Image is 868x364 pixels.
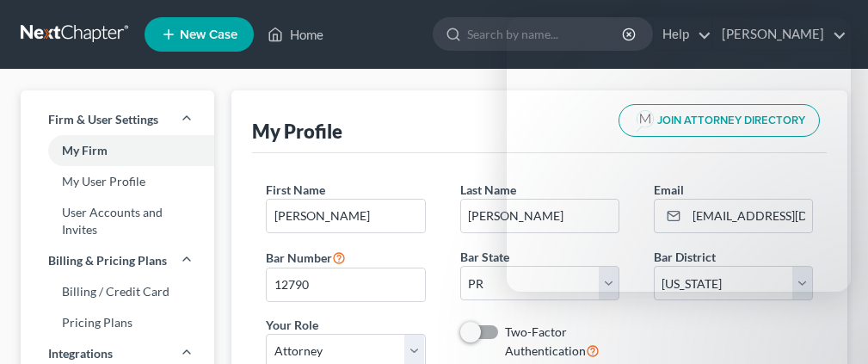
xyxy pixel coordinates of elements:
[266,247,346,268] label: Bar Number
[21,166,214,197] a: My User Profile
[48,252,167,269] span: Billing & Pricing Plans
[48,111,158,128] span: Firm & User Settings
[48,345,113,362] span: Integrations
[460,248,509,266] label: Bar State
[267,268,424,301] input: #
[21,135,214,166] a: My Firm
[259,19,332,50] a: Home
[252,119,342,144] div: My Profile
[21,245,214,276] a: Billing & Pricing Plans
[180,28,237,41] span: New Case
[266,182,325,197] span: First Name
[267,200,424,232] input: Enter first name...
[467,18,625,50] input: Search by name...
[21,197,214,245] a: User Accounts and Invites
[266,318,318,332] span: Your Role
[461,200,619,232] input: Enter last name...
[21,307,214,338] a: Pricing Plans
[505,324,586,358] span: Two-Factor Authentication
[460,182,516,197] span: Last Name
[21,104,214,135] a: Firm & User Settings
[21,276,214,307] a: Billing / Credit Card
[810,305,851,347] iframe: Intercom live chat
[507,17,851,292] iframe: To enrich screen reader interactions, please activate Accessibility in Grammarly extension settings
